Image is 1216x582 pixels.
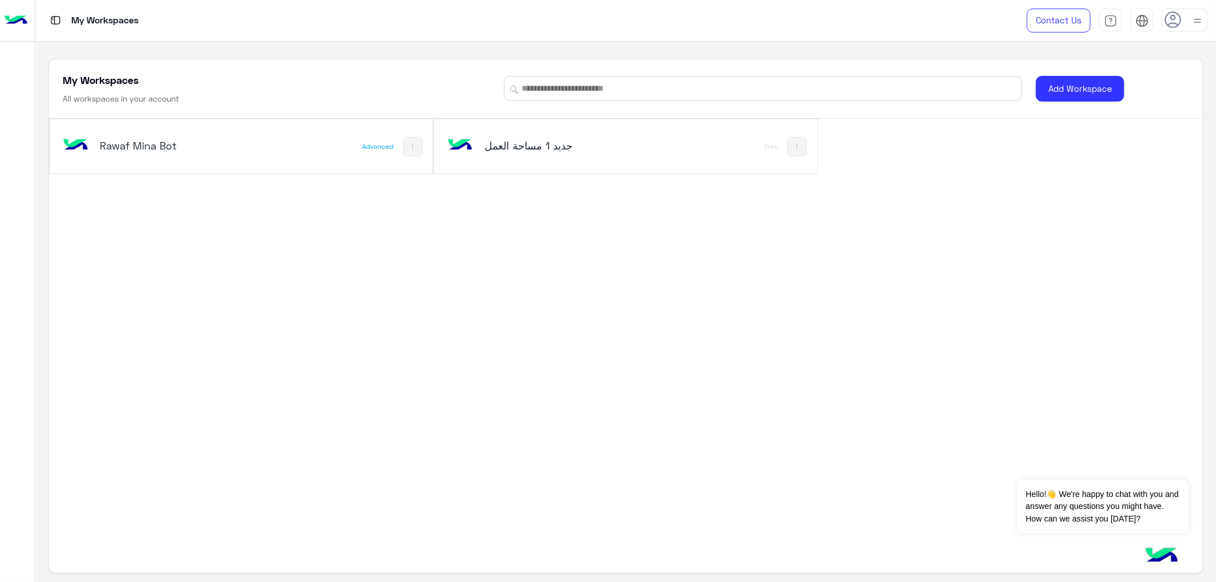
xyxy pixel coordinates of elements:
[445,130,475,161] img: bot image
[63,93,179,104] h6: All workspaces in your account
[60,130,91,161] img: bot image
[1017,480,1189,533] span: Hello!👋 We're happy to chat with you and answer any questions you might have. How can we assist y...
[1136,14,1149,27] img: tab
[1190,14,1205,28] img: profile
[363,142,394,151] div: Advanced
[5,9,27,33] img: Logo
[100,139,230,152] h5: Rawaf Mina Bot
[63,73,139,87] h5: My Workspaces
[1036,76,1124,102] button: Add Workspace
[1099,9,1122,33] a: tab
[48,13,63,27] img: tab
[485,139,615,152] h5: مساحة العمل‎ جديد 1
[1027,9,1091,33] a: Contact Us
[1104,14,1117,27] img: tab
[1142,536,1182,576] img: hulul-logo.png
[764,142,778,151] div: Free
[71,13,139,29] p: My Workspaces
